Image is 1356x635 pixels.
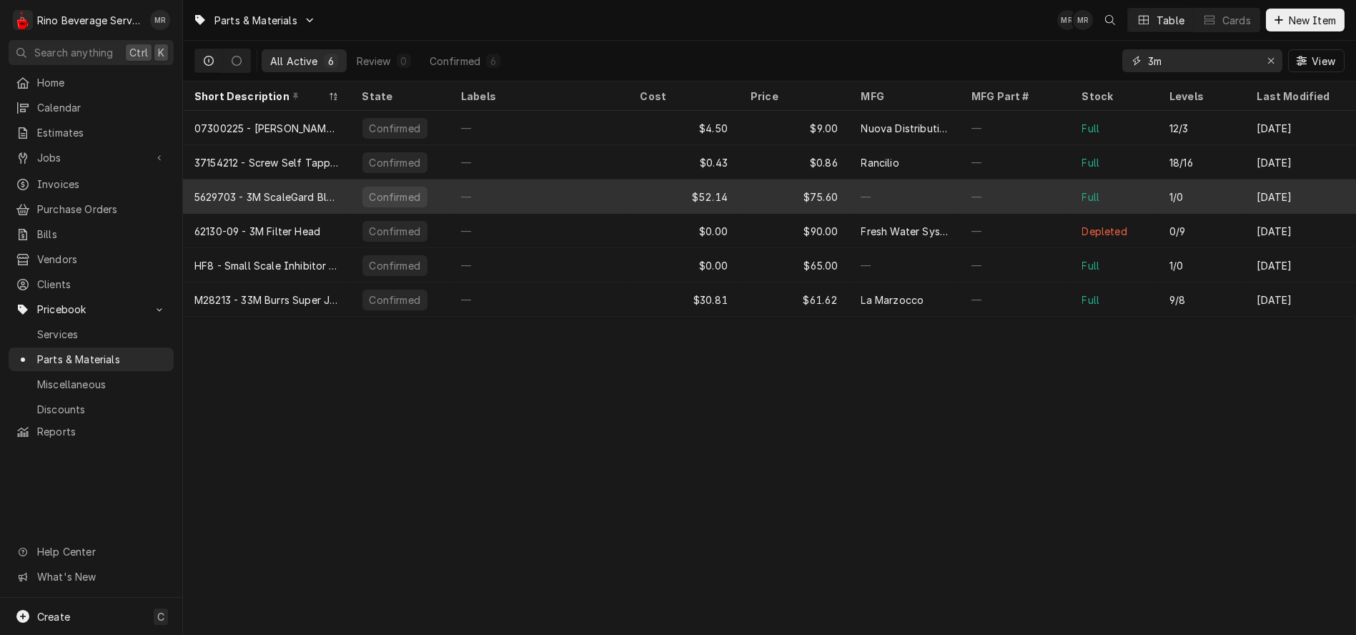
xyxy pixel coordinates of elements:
div: $9.00 [739,111,850,145]
div: Labels [461,89,618,104]
div: Confirmed [368,292,422,307]
div: MR [150,10,170,30]
span: Ctrl [129,45,148,60]
span: C [157,609,164,624]
span: Discounts [37,402,167,417]
span: Miscellaneous [37,377,167,392]
span: Jobs [37,150,145,165]
span: Parts & Materials [214,13,297,28]
div: Full [1082,121,1100,136]
span: Search anything [34,45,113,60]
div: $0.00 [629,248,740,282]
div: $61.62 [739,282,850,317]
div: 9/8 [1169,292,1185,307]
div: Price [751,89,836,104]
span: Invoices [37,177,167,192]
a: Parts & Materials [9,348,174,371]
div: Melissa Rinehart's Avatar [1073,10,1093,30]
button: Search anythingCtrlK [9,40,174,65]
div: Melissa Rinehart's Avatar [150,10,170,30]
span: What's New [37,569,165,584]
div: — [450,111,629,145]
div: Cards [1222,13,1251,28]
div: $30.81 [629,282,740,317]
div: Review [357,54,391,69]
div: MFG Part # [971,89,1056,104]
span: K [158,45,164,60]
div: MR [1057,10,1077,30]
div: MR [1073,10,1093,30]
a: Go to What's New [9,565,174,589]
a: Reports [9,420,174,443]
div: Confirmed [368,189,422,205]
a: Go to Jobs [9,146,174,169]
div: $52.14 [629,179,740,214]
div: Levels [1169,89,1232,104]
div: Confirmed [368,224,422,239]
div: Rino Beverage Service's Avatar [13,10,33,30]
span: Home [37,75,167,90]
div: Stock [1082,89,1144,104]
div: 1/0 [1169,258,1183,273]
a: Bills [9,222,174,246]
button: Open search [1099,9,1122,31]
div: — [450,145,629,179]
a: Purchase Orders [9,197,174,221]
div: Fresh Water Systems [861,224,949,239]
div: State [362,89,436,104]
span: Pricebook [37,302,145,317]
div: 0/9 [1169,224,1185,239]
div: — [450,214,629,248]
div: — [850,248,961,282]
div: Confirmed [368,155,422,170]
span: Reports [37,424,167,439]
span: Calendar [37,100,167,115]
div: Depleted [1082,224,1127,239]
div: All Active [270,54,318,69]
div: $75.60 [739,179,850,214]
span: Help Center [37,544,165,559]
div: — [960,214,1071,248]
a: Estimates [9,121,174,144]
div: $90.00 [739,214,850,248]
a: Go to Pricebook [9,297,174,321]
div: La Marzocco [861,292,924,307]
div: M28213 - 33M Burrs Super Jolly [194,292,340,307]
div: Melissa Rinehart's Avatar [1057,10,1077,30]
div: Cost [640,89,726,104]
div: — [960,248,1071,282]
div: Table [1157,13,1184,28]
div: Confirmed [430,54,480,69]
div: $4.50 [629,111,740,145]
span: Clients [37,277,167,292]
a: Go to Help Center [9,540,174,563]
span: New Item [1286,13,1339,28]
button: View [1288,49,1345,72]
div: MFG [861,89,946,104]
span: Create [37,611,70,623]
div: Rino Beverage Service [37,13,142,28]
div: Confirmed [368,258,422,273]
div: 0 [400,54,408,69]
div: — [450,248,629,282]
input: Keyword search [1148,49,1255,72]
a: Miscellaneous [9,373,174,396]
div: — [450,179,629,214]
span: View [1309,54,1338,69]
span: Services [37,327,167,342]
div: — [960,179,1071,214]
div: — [960,111,1071,145]
a: Go to Parts & Materials [187,9,322,32]
div: Nuova Distribution [861,121,949,136]
a: Discounts [9,398,174,421]
div: Full [1082,155,1100,170]
div: 5629703 - 3M ScaleGard Blend Cartridge ES145-CLS [194,189,340,205]
div: R [13,10,33,30]
div: Short Description [194,89,325,104]
a: Vendors [9,247,174,271]
div: $0.43 [629,145,740,179]
a: Calendar [9,96,174,119]
button: New Item [1266,9,1345,31]
a: Home [9,71,174,94]
span: Vendors [37,252,167,267]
